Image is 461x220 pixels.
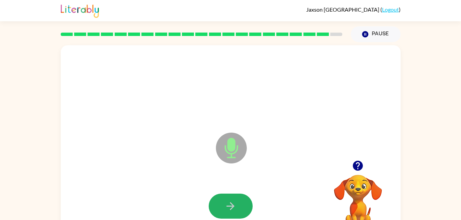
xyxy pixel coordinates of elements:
img: Literably [61,3,99,18]
button: Pause [351,26,401,42]
a: Logout [382,6,399,13]
div: ( ) [306,6,401,13]
span: Jaxson [GEOGRAPHIC_DATA] [306,6,380,13]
